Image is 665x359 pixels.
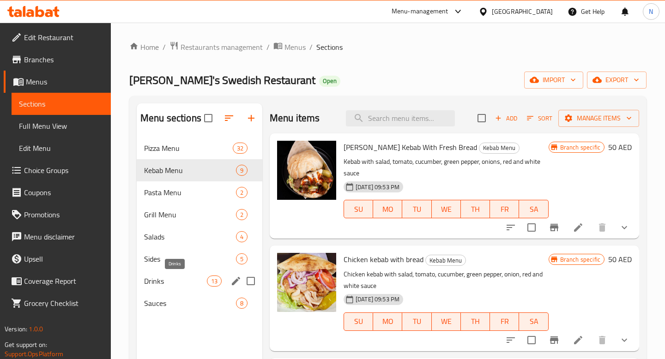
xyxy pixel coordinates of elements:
[377,203,399,216] span: MO
[236,210,247,219] span: 2
[587,72,647,89] button: export
[519,200,548,218] button: SA
[163,42,166,53] li: /
[144,187,236,198] div: Pasta Menu
[169,41,263,53] a: Restaurants management
[425,255,466,266] div: Kebab Menu
[277,253,336,312] img: Chicken kebab with bread
[144,165,236,176] div: Kebab Menu
[277,141,336,200] img: Doner Kebab With Fresh Bread
[29,323,43,335] span: 1.0.0
[522,218,541,237] span: Select to update
[573,222,584,233] a: Edit menu item
[236,231,248,242] div: items
[494,203,515,216] span: FR
[12,137,111,159] a: Edit Menu
[406,315,428,328] span: TU
[402,200,431,218] button: TU
[236,233,247,241] span: 4
[144,231,236,242] span: Salads
[137,133,262,318] nav: Menu sections
[144,275,207,287] span: Drinks
[4,71,111,93] a: Menus
[532,74,576,86] span: import
[377,315,399,328] span: MO
[5,323,27,335] span: Version:
[236,209,248,220] div: items
[523,203,544,216] span: SA
[4,26,111,48] a: Edit Restaurant
[270,111,320,125] h2: Menu items
[461,312,490,331] button: TH
[465,203,486,216] span: TH
[181,42,263,53] span: Restaurants management
[524,72,583,89] button: import
[19,98,103,109] span: Sections
[24,165,103,176] span: Choice Groups
[24,32,103,43] span: Edit Restaurant
[435,203,457,216] span: WE
[24,187,103,198] span: Coupons
[137,137,262,159] div: Pizza Menu32
[344,312,373,331] button: SU
[319,76,340,87] div: Open
[346,110,455,126] input: search
[233,143,248,154] div: items
[229,274,243,288] button: edit
[24,253,103,264] span: Upsell
[573,335,584,346] a: Edit menu item
[402,312,431,331] button: TU
[435,315,457,328] span: WE
[406,203,428,216] span: TU
[236,253,248,264] div: items
[137,226,262,248] div: Salads4
[4,226,111,248] a: Menu disclaimer
[4,159,111,181] a: Choice Groups
[543,216,565,239] button: Branch-specific-item
[273,41,306,53] a: Menus
[284,42,306,53] span: Menus
[24,298,103,309] span: Grocery Checklist
[523,315,544,328] span: SA
[5,339,47,351] span: Get support on:
[137,292,262,314] div: Sauces8
[137,248,262,270] div: Sides5
[608,253,632,266] h6: 50 AED
[543,329,565,351] button: Branch-specific-item
[619,335,630,346] svg: Show Choices
[491,111,521,126] button: Add
[236,166,247,175] span: 9
[24,209,103,220] span: Promotions
[500,329,522,351] button: sort-choices
[492,6,553,17] div: [GEOGRAPHIC_DATA]
[348,315,369,328] span: SU
[432,200,461,218] button: WE
[392,6,448,17] div: Menu-management
[144,143,233,154] div: Pizza Menu
[12,93,111,115] a: Sections
[129,42,159,53] a: Home
[236,299,247,308] span: 8
[4,270,111,292] a: Coverage Report
[613,216,635,239] button: show more
[137,159,262,181] div: Kebab Menu9
[207,277,221,286] span: 13
[129,70,315,90] span: [PERSON_NAME]'s Swedish Restaurant
[344,140,477,154] span: [PERSON_NAME] Kebab With Fresh Bread
[344,269,549,292] p: Chicken kebab with salad, tomato, cucumber, green pepper, onion, red and white sauce
[233,144,247,153] span: 32
[144,298,236,309] span: Sauces
[144,209,236,220] span: Grill Menu
[490,312,519,331] button: FR
[266,42,270,53] li: /
[26,76,103,87] span: Menus
[352,295,403,304] span: [DATE] 09:53 PM
[490,200,519,218] button: FR
[494,113,519,124] span: Add
[373,200,402,218] button: MO
[24,275,103,287] span: Coverage Report
[344,200,373,218] button: SU
[594,74,639,86] span: export
[236,298,248,309] div: items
